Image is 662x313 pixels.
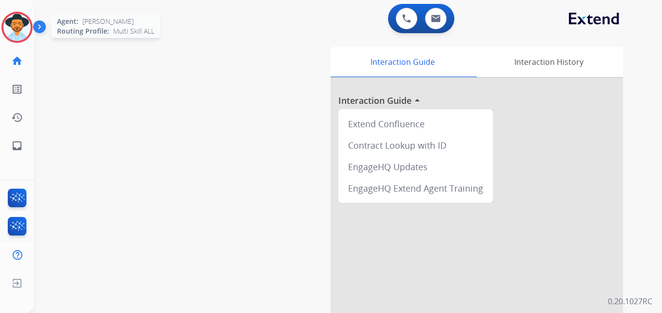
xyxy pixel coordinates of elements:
span: Routing Profile: [57,26,109,36]
div: EngageHQ Extend Agent Training [342,177,489,199]
mat-icon: history [11,112,23,123]
span: [PERSON_NAME] [82,17,134,26]
img: avatar [3,14,31,41]
span: Multi Skill ALL [113,26,155,36]
div: Extend Confluence [342,113,489,135]
p: 0.20.1027RC [608,295,652,307]
div: Interaction Guide [331,47,474,77]
div: Contract Lookup with ID [342,135,489,156]
mat-icon: home [11,55,23,67]
mat-icon: inbox [11,140,23,152]
span: Agent: [57,17,78,26]
div: Interaction History [474,47,623,77]
mat-icon: list_alt [11,83,23,95]
div: EngageHQ Updates [342,156,489,177]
